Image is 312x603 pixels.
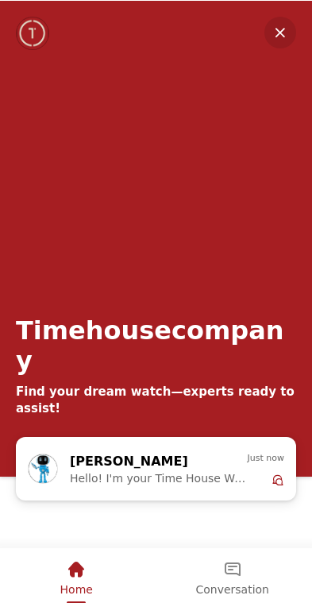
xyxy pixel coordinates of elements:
img: Company logo [17,17,48,48]
div: Chat with us now [16,436,296,500]
div: Timehousecompany [16,315,296,375]
div: Find your dream watch—experts ready to assist! [16,383,296,416]
div: Home [2,547,152,601]
div: [PERSON_NAME] [70,450,221,471]
span: Home [60,582,93,595]
div: Conversation [155,547,311,601]
img: Profile picture of Zoe [29,454,57,482]
span: Conversation [196,582,269,595]
span: Just now [248,450,284,465]
div: Zoe [28,450,284,485]
span: Hello! I'm your Time House Watches Support Assistant. How can I assist you [DATE]? [70,471,248,484]
em: Minimize [264,16,296,48]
